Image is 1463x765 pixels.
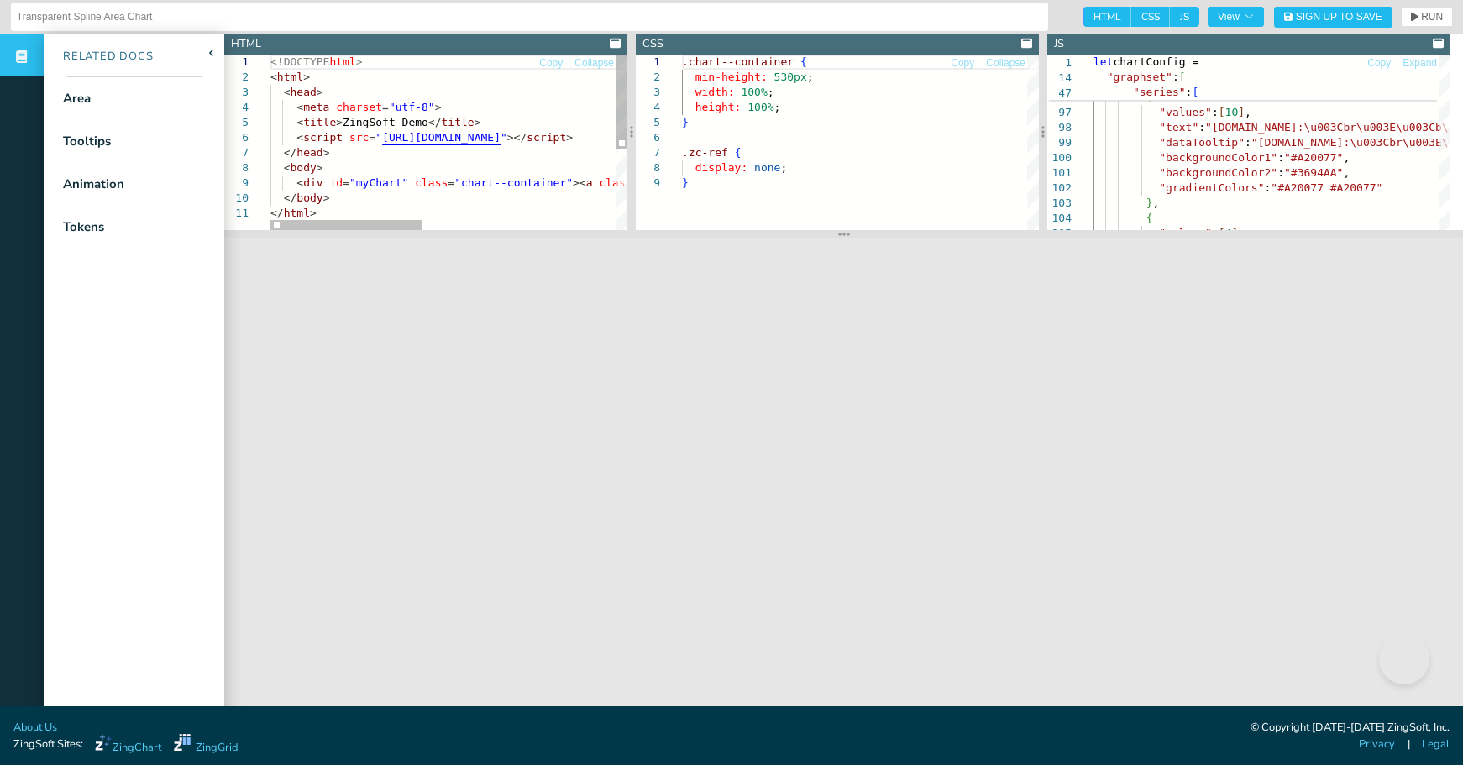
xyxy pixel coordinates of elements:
div: 11 [224,206,249,221]
div: HTML [231,36,261,52]
span: meta [303,101,329,113]
span: "#A20077 #A20077" [1271,181,1382,194]
span: </ [270,207,284,219]
button: Expand [1402,55,1438,71]
span: ; [780,161,787,174]
span: "#A20077" [1284,151,1343,164]
span: 47 [1047,86,1072,101]
span: html [284,207,310,219]
span: < [284,161,291,174]
a: Legal [1422,736,1450,752]
span: < [284,86,291,98]
div: Tokens [63,217,104,237]
span: "text" [1159,121,1198,134]
span: .chart--container [682,55,794,68]
span: "#3694AA" [1284,166,1343,179]
span: title [442,116,475,128]
span: : [1265,181,1272,194]
span: ] [1238,106,1245,118]
span: body [296,191,322,204]
button: Copy [950,55,975,71]
span: Collapse [986,58,1025,68]
a: ZingGrid [174,734,238,756]
span: display: [695,161,748,174]
span: : [1172,71,1179,83]
a: About Us [13,720,57,736]
iframe: Your browser does not support iframes. [224,238,1463,723]
span: html [277,71,303,83]
span: } [1146,196,1153,209]
span: ZingSoft Sites: [13,736,83,752]
div: 105 [1047,226,1072,241]
div: JS [1054,36,1064,52]
button: Sign Up to Save [1274,7,1392,28]
div: 5 [224,115,249,130]
span: title [303,116,336,128]
span: height: [695,101,742,113]
span: "gradientColors" [1159,181,1264,194]
div: 1 [636,55,660,70]
span: , [1343,166,1350,179]
span: min-height: [695,71,768,83]
div: 3 [636,85,660,100]
input: Untitled Demo [17,3,1042,30]
div: 1 [224,55,249,70]
span: chartConfig = [1113,55,1198,68]
span: class [415,176,448,189]
button: View [1208,7,1264,27]
div: Tooltips [63,132,111,151]
span: >< [573,176,586,189]
span: 10 [1225,106,1239,118]
span: 14 [1047,71,1072,86]
div: © Copyright [DATE]-[DATE] ZingSoft, Inc. [1251,720,1450,736]
span: > [317,86,323,98]
span: < [296,116,303,128]
a: Privacy [1359,736,1395,752]
span: < [296,131,303,144]
span: > [323,146,330,159]
span: 1 [1047,55,1072,71]
span: [ [1179,71,1186,83]
div: 4 [636,100,660,115]
span: Sign Up to Save [1296,12,1382,22]
span: : [1277,166,1284,179]
span: body [290,161,316,174]
span: = [369,131,375,144]
div: 2 [224,70,249,85]
span: < [296,101,303,113]
button: Copy [1366,55,1392,71]
div: checkbox-group [1083,7,1199,27]
span: ; [774,101,781,113]
span: class [599,176,632,189]
span: , [1238,227,1245,239]
span: Copy [1367,58,1391,68]
span: html [329,55,355,68]
span: = [448,176,454,189]
span: ; [807,71,814,83]
span: head [290,86,316,98]
iframe: Toggle Customer Support [1379,634,1429,684]
span: " [375,131,382,144]
span: "values" [1159,106,1212,118]
span: JS [1170,7,1199,27]
span: > [303,71,310,83]
button: Collapse [574,55,615,71]
span: : [1212,106,1219,118]
div: 4 [224,100,249,115]
div: 98 [1047,120,1072,135]
span: script [303,131,343,144]
div: 8 [636,160,660,176]
span: ZingSoft Demo [343,116,428,128]
span: Collapse [574,58,614,68]
span: " [501,131,507,144]
span: "chart--container" [454,176,573,189]
span: Copy [539,58,563,68]
span: Copy [951,58,974,68]
span: "backgroundColor1" [1159,151,1277,164]
span: { [1146,212,1153,224]
span: { [735,146,742,159]
span: > [475,116,481,128]
div: 97 [1047,105,1072,120]
span: View [1218,12,1254,22]
span: > [435,101,442,113]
